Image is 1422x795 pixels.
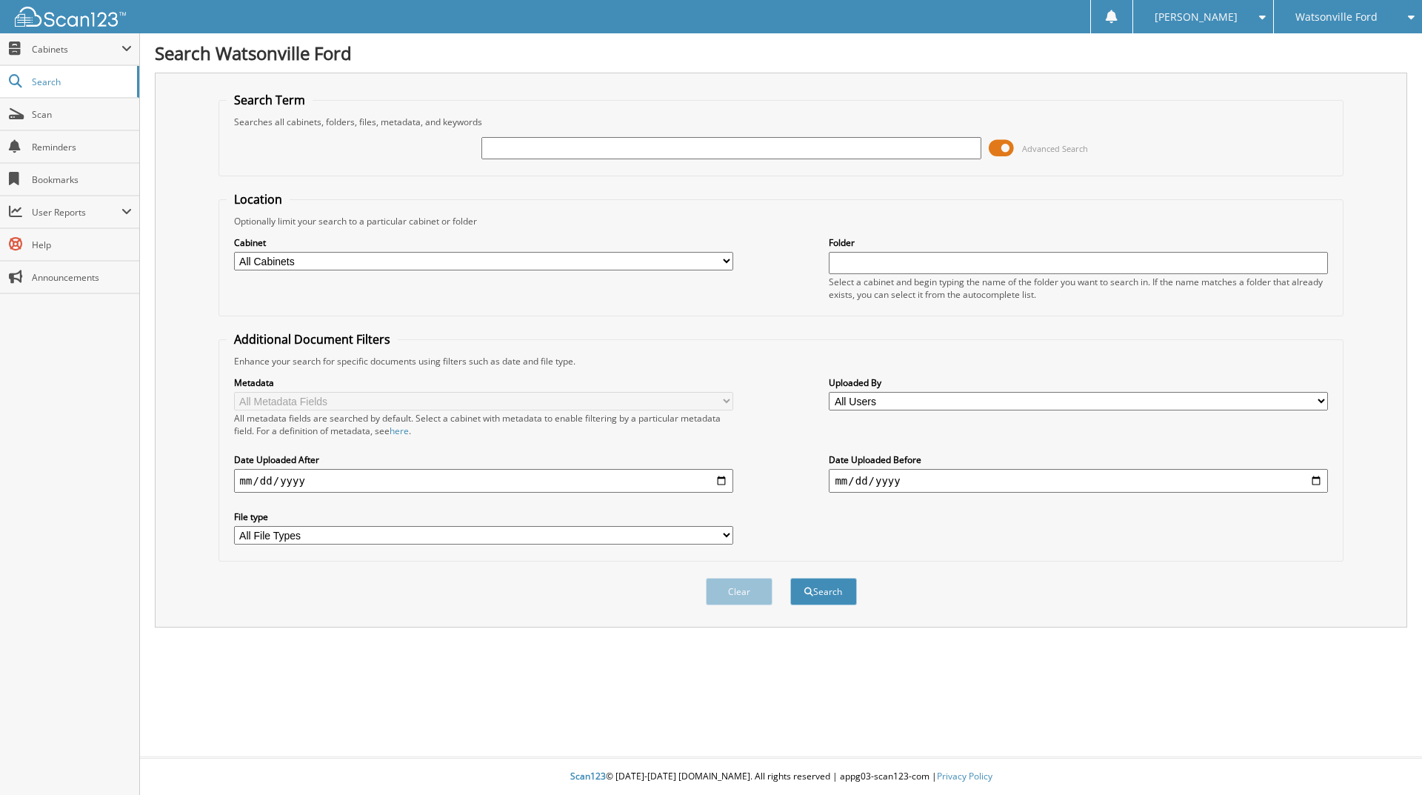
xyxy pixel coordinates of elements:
[32,206,121,219] span: User Reports
[1295,13,1378,21] span: Watsonville Ford
[234,412,733,437] div: All metadata fields are searched by default. Select a cabinet with metadata to enable filtering b...
[234,469,733,493] input: start
[1022,143,1088,154] span: Advanced Search
[32,141,132,153] span: Reminders
[227,331,398,347] legend: Additional Document Filters
[227,215,1336,227] div: Optionally limit your search to a particular cabinet or folder
[390,425,409,437] a: here
[829,453,1328,466] label: Date Uploaded Before
[234,236,733,249] label: Cabinet
[829,236,1328,249] label: Folder
[1155,13,1238,21] span: [PERSON_NAME]
[140,759,1422,795] div: © [DATE]-[DATE] [DOMAIN_NAME]. All rights reserved | appg03-scan123-com |
[227,355,1336,367] div: Enhance your search for specific documents using filters such as date and file type.
[234,376,733,389] label: Metadata
[570,770,606,782] span: Scan123
[155,41,1407,65] h1: Search Watsonville Ford
[227,92,313,108] legend: Search Term
[829,376,1328,389] label: Uploaded By
[227,191,290,207] legend: Location
[15,7,126,27] img: scan123-logo-white.svg
[32,239,132,251] span: Help
[32,173,132,186] span: Bookmarks
[32,76,130,88] span: Search
[32,271,132,284] span: Announcements
[829,276,1328,301] div: Select a cabinet and begin typing the name of the folder you want to search in. If the name match...
[937,770,992,782] a: Privacy Policy
[234,453,733,466] label: Date Uploaded After
[706,578,772,605] button: Clear
[790,578,857,605] button: Search
[227,116,1336,128] div: Searches all cabinets, folders, files, metadata, and keywords
[32,43,121,56] span: Cabinets
[829,469,1328,493] input: end
[234,510,733,523] label: File type
[32,108,132,121] span: Scan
